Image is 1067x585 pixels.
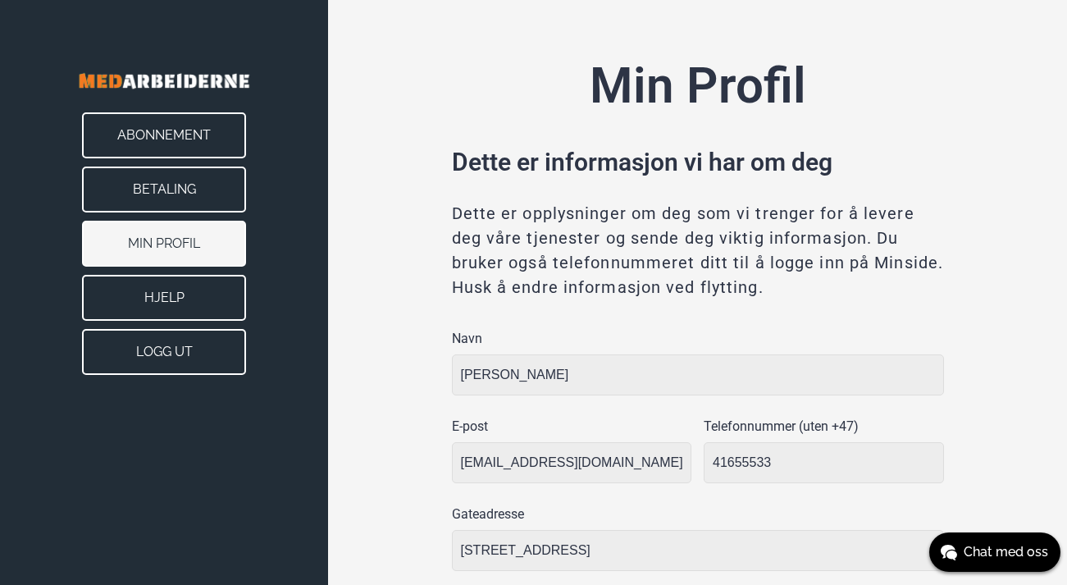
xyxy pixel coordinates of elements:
p: Dette er opplysninger om deg som vi trenger for å levere deg våre tjenester og sende deg viktig i... [452,201,944,299]
h2: Dette er informasjon vi har om deg [452,144,944,181]
p: Navn [452,329,944,349]
img: Banner [33,49,295,112]
button: Logg ut [82,329,246,375]
button: Abonnement [82,112,246,158]
p: E-post [452,417,692,436]
h1: Min Profil [452,49,944,123]
span: Chat med oss [964,542,1048,562]
p: Telefonnummer (uten +47) [704,417,944,436]
button: Min Profil [82,221,246,267]
button: Betaling [82,167,246,213]
p: Gateadresse [452,505,944,524]
button: Chat med oss [929,532,1060,572]
button: Hjelp [82,275,246,321]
